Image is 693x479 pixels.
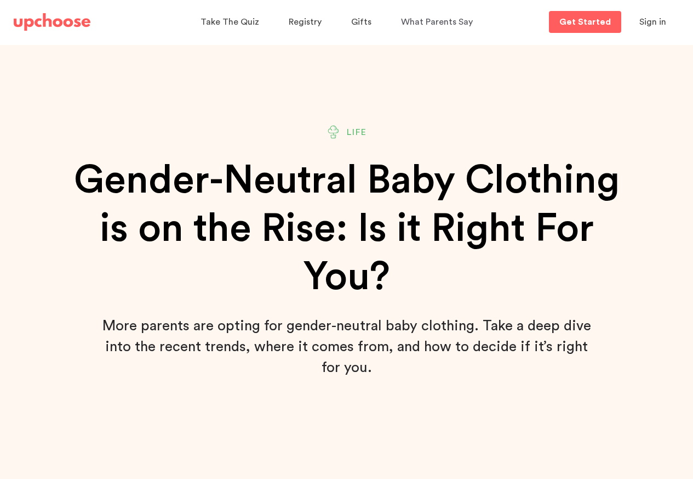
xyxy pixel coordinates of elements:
[201,12,262,33] a: Take The Quiz
[351,12,375,33] a: Gifts
[59,156,635,301] h1: Gender-Neutral Baby Clothing is on the Rise: Is it Right For You?
[201,18,259,26] span: Take The Quiz
[14,13,90,31] img: UpChoose
[100,315,593,378] p: More parents are opting for gender-neutral baby clothing. Take a deep dive into the recent trends...
[351,18,371,26] span: Gifts
[401,12,476,33] a: What Parents Say
[327,125,340,139] img: Plant
[549,11,621,33] a: Get Started
[639,18,666,26] span: Sign in
[289,12,325,33] a: Registry
[14,11,90,33] a: UpChoose
[289,18,322,26] span: Registry
[401,18,473,26] span: What Parents Say
[559,18,611,26] p: Get Started
[626,11,680,33] button: Sign in
[347,126,367,139] span: Life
